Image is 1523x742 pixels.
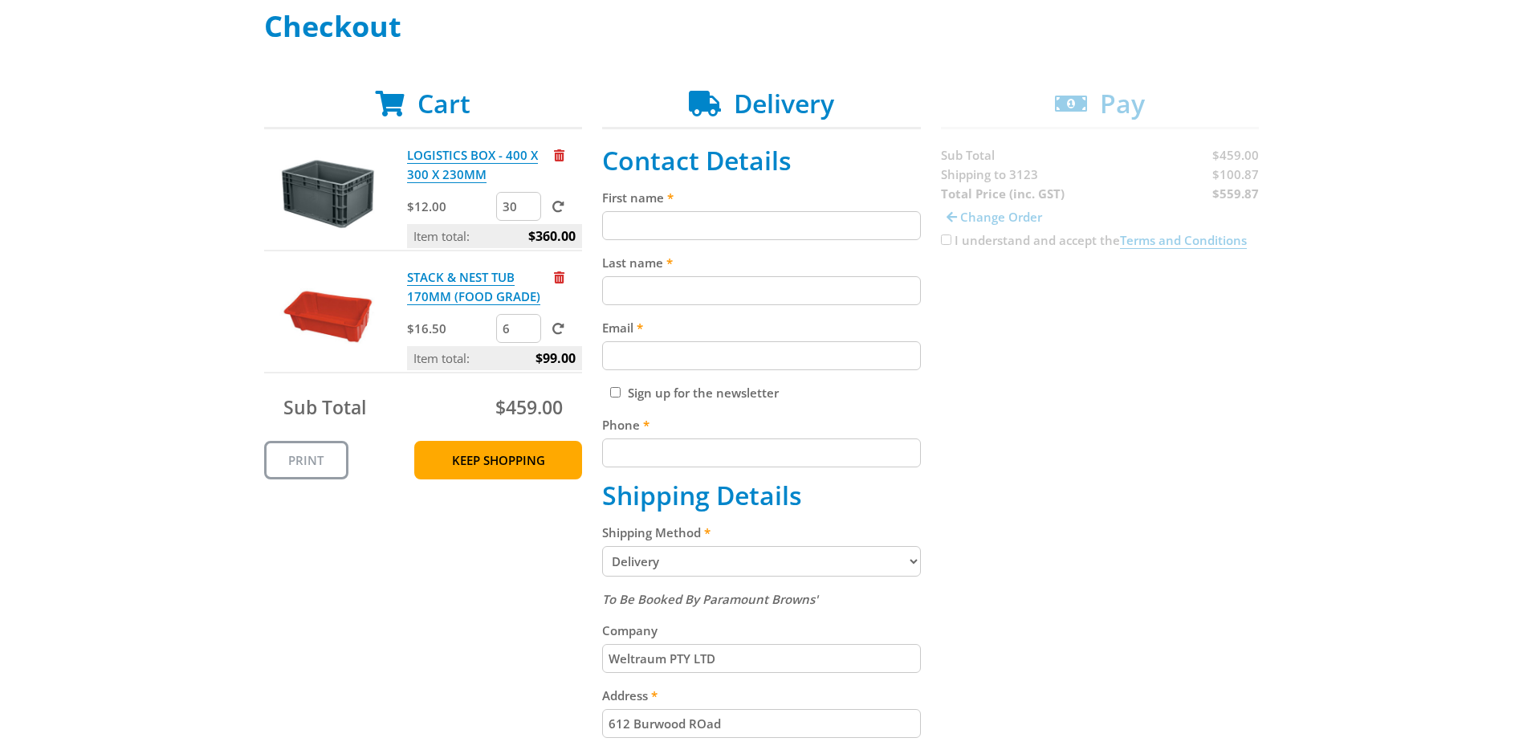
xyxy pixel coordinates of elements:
input: Please enter your telephone number. [602,438,921,467]
h1: Checkout [264,10,1260,43]
span: Cart [417,86,470,120]
a: Remove from cart [554,269,564,285]
label: Sign up for the newsletter [628,385,779,401]
a: Remove from cart [554,147,564,163]
label: Last name [602,253,921,272]
label: Company [602,621,921,640]
span: $360.00 [528,224,576,248]
p: Item total: [407,224,582,248]
label: Email [602,318,921,337]
input: Please enter your email address. [602,341,921,370]
h2: Contact Details [602,145,921,176]
input: Please enter your first name. [602,211,921,240]
select: Please select a shipping method. [602,546,921,577]
a: Print [264,441,348,479]
img: LOGISTICS BOX - 400 X 300 X 230MM [279,145,376,242]
span: $459.00 [495,394,563,420]
input: Please enter your last name. [602,276,921,305]
label: First name [602,188,921,207]
label: Shipping Method [602,523,921,542]
a: STACK & NEST TUB 170MM (FOOD GRADE) [407,269,540,305]
span: Sub Total [283,394,366,420]
label: Phone [602,415,921,434]
img: STACK & NEST TUB 170MM (FOOD GRADE) [279,267,376,364]
em: To Be Booked By Paramount Browns' [602,591,818,607]
p: Item total: [407,346,582,370]
p: $12.00 [407,197,493,216]
h2: Shipping Details [602,480,921,511]
a: LOGISTICS BOX - 400 X 300 X 230MM [407,147,538,183]
span: $99.00 [535,346,576,370]
label: Address [602,686,921,705]
span: Delivery [734,86,834,120]
input: Please enter your address. [602,709,921,738]
a: Keep Shopping [414,441,582,479]
p: $16.50 [407,319,493,338]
